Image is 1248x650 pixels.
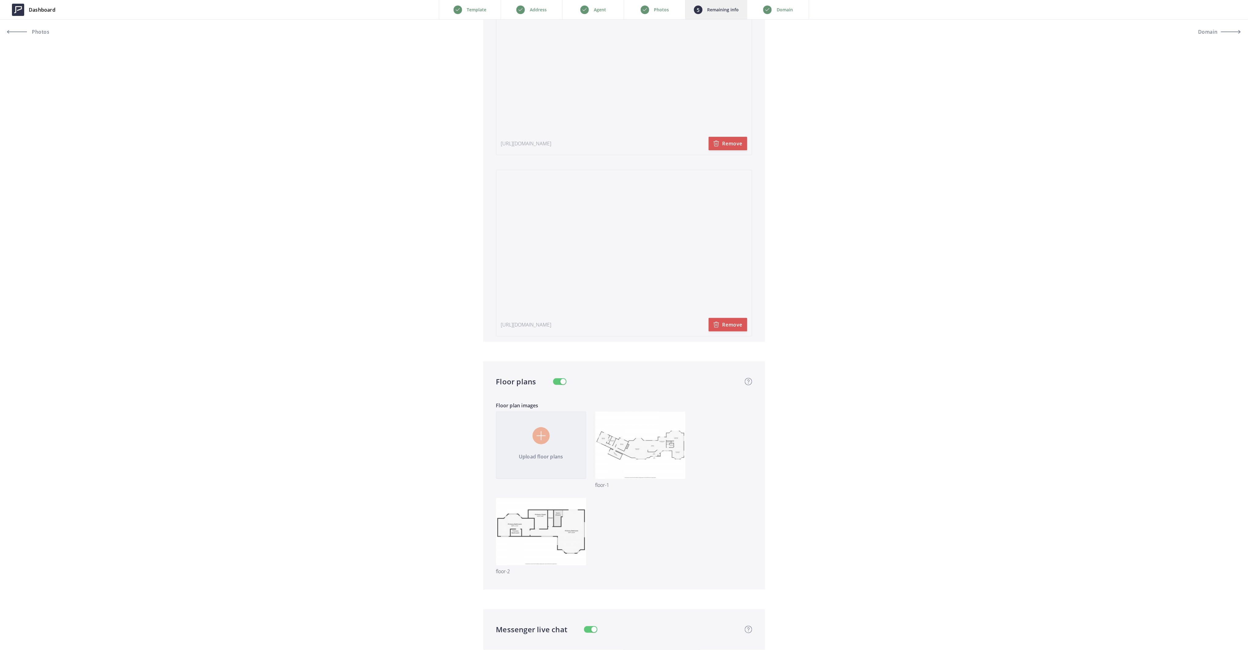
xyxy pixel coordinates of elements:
[1186,24,1241,39] button: Domain
[496,376,536,387] h4: Floor plans
[1198,29,1218,34] span: Domain
[709,137,747,150] button: Remove
[530,6,547,13] p: Address
[496,402,752,409] p: Floor plan images
[29,6,55,13] span: Dashboard
[7,1,60,19] a: Dashboard
[467,6,487,13] p: Template
[709,318,747,331] button: Remove
[745,378,752,385] img: question
[594,6,606,13] p: Agent
[7,24,62,39] a: Photos
[745,626,752,633] img: question
[707,6,739,13] p: Remaining info
[496,624,567,635] h4: Messenger live chat
[501,321,552,328] p: [URL][DOMAIN_NAME]
[30,29,50,34] span: Photos
[654,6,669,13] p: Photos
[501,140,552,147] p: [URL][DOMAIN_NAME]
[777,6,793,13] p: Domain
